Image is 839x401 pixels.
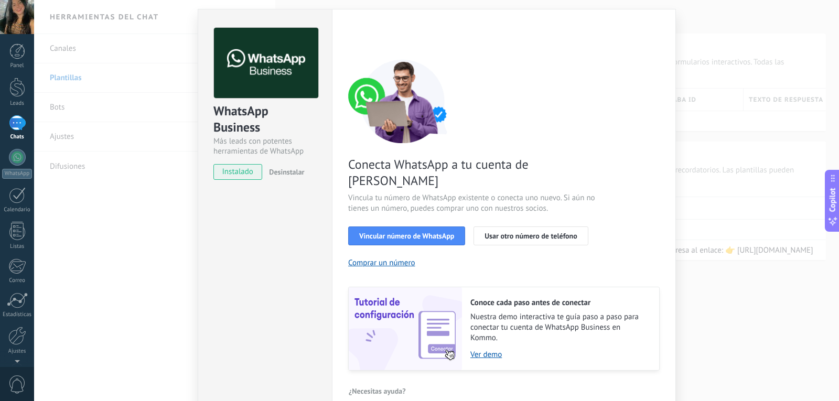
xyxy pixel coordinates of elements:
[348,383,406,399] button: ¿Necesitas ayuda?
[470,298,649,308] h2: Conoce cada paso antes de conectar
[2,243,33,250] div: Listas
[2,100,33,107] div: Leads
[2,169,32,179] div: WhatsApp
[827,188,838,212] span: Copilot
[265,164,304,180] button: Desinstalar
[348,226,465,245] button: Vincular número de WhatsApp
[348,193,598,214] span: Vincula tu número de WhatsApp existente o conecta uno nuevo. Si aún no tienes un número, puedes c...
[349,387,406,395] span: ¿Necesitas ayuda?
[2,277,33,284] div: Correo
[2,311,33,318] div: Estadísticas
[359,232,454,240] span: Vincular número de WhatsApp
[485,232,577,240] span: Usar otro número de teléfono
[2,134,33,140] div: Chats
[214,164,262,180] span: instalado
[470,350,649,360] a: Ver demo
[213,103,317,136] div: WhatsApp Business
[348,258,415,268] button: Comprar un número
[348,156,598,189] span: Conecta WhatsApp a tu cuenta de [PERSON_NAME]
[269,167,304,177] span: Desinstalar
[470,312,649,343] span: Nuestra demo interactiva te guía paso a paso para conectar tu cuenta de WhatsApp Business en Kommo.
[2,62,33,69] div: Panel
[2,348,33,355] div: Ajustes
[2,207,33,213] div: Calendario
[348,59,458,143] img: connect number
[213,136,317,156] div: Más leads con potentes herramientas de WhatsApp
[214,28,318,99] img: logo_main.png
[474,226,588,245] button: Usar otro número de teléfono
